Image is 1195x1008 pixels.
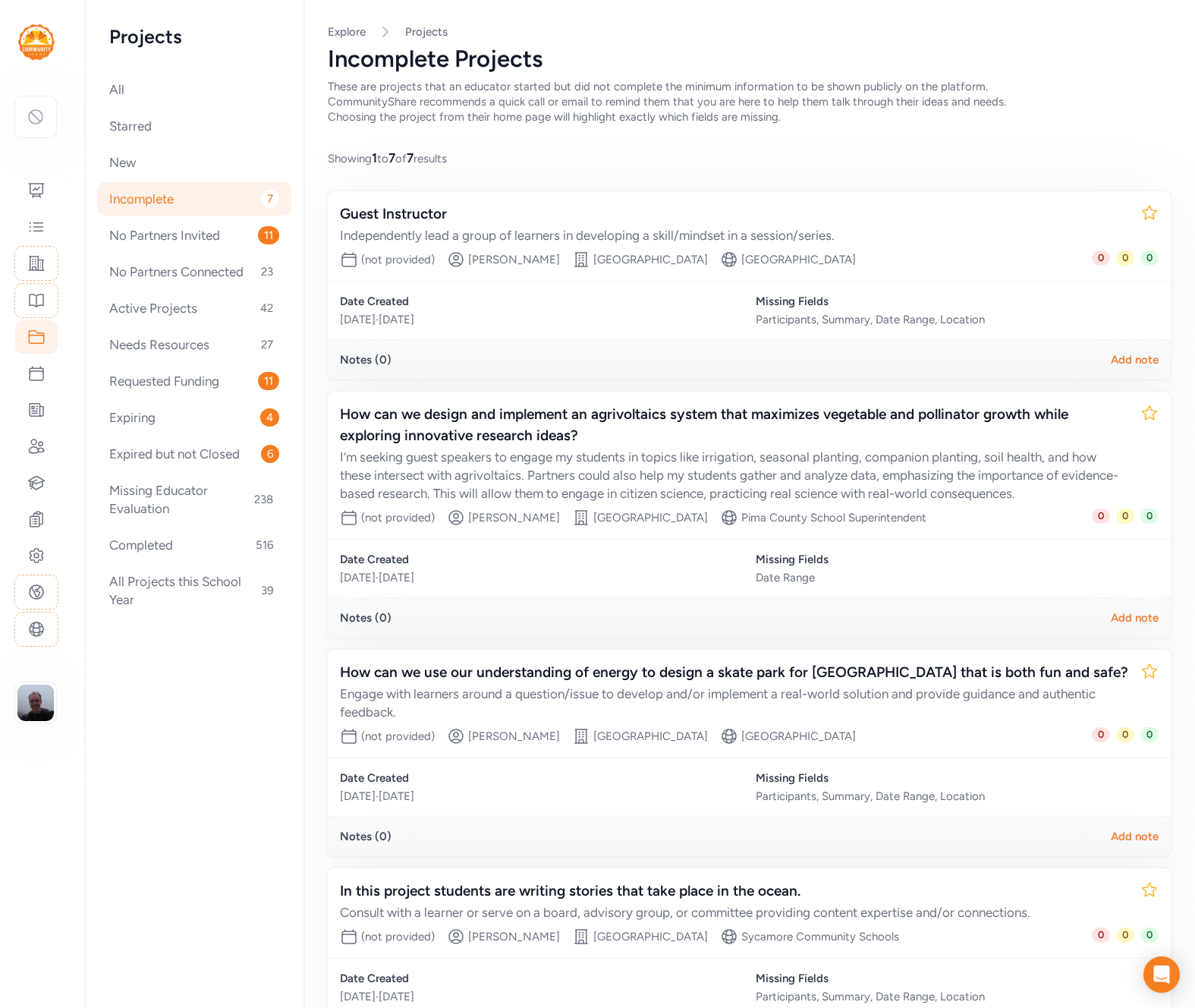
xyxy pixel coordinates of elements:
span: 6 [261,445,279,463]
div: How can we design and implement an agrivoltaics system that maximizes vegetable and pollinator gr... [340,404,1128,446]
div: Engage with learners around a question/issue to develop and/or implement a real-world solution an... [340,685,1128,721]
div: Incomplete Projects [328,46,1171,73]
div: (not provided) [361,510,435,525]
div: [DATE] · [DATE] [340,789,744,804]
span: 11 [258,372,279,390]
span: 0 [1140,250,1159,266]
span: 0 [1092,250,1110,266]
div: (not provided) [361,929,435,944]
span: 0 [1140,509,1159,524]
div: Participants, Summary, Date Range, Location [756,312,1159,327]
div: All [97,73,291,106]
div: New [97,146,291,179]
span: Showing to of results [328,149,447,167]
div: [GEOGRAPHIC_DATA] [593,929,708,944]
div: How can we use our understanding of energy to design a skate park for [GEOGRAPHIC_DATA] that is b... [340,662,1128,683]
span: 516 [250,536,279,554]
span: 7 [407,150,414,165]
nav: Breadcrumb [328,24,1171,39]
div: Notes ( 0 ) [340,352,392,367]
span: 7 [261,190,279,208]
span: 0 [1092,509,1110,524]
div: Starred [97,109,291,143]
div: Date Created [340,971,744,986]
div: Add note [1111,610,1159,625]
span: 0 [1116,250,1134,266]
div: Active Projects [97,291,291,325]
div: [GEOGRAPHIC_DATA] [593,252,708,267]
div: No Partners Invited [97,219,291,252]
div: In this project students are writing stories that take place in the ocean. [340,880,1128,902]
div: Add note [1111,829,1159,844]
a: Explore [328,25,366,39]
span: 4 [260,408,279,427]
span: 7 [388,150,395,165]
div: Missing Fields [756,971,1159,986]
div: [PERSON_NAME] [468,252,560,267]
div: [GEOGRAPHIC_DATA] [741,252,856,267]
span: 238 [248,490,279,509]
div: Date Created [340,770,744,786]
div: Missing Fields [756,294,1159,309]
span: These are projects that an educator started but did not complete the minimum information to be sh... [328,80,1006,124]
div: Date Created [340,294,744,309]
div: Open Intercom Messenger [1143,956,1180,993]
div: Notes ( 0 ) [340,829,392,844]
div: (not provided) [361,252,435,267]
div: (not provided) [361,729,435,744]
span: 0 [1140,727,1159,742]
div: Date Created [340,552,744,567]
span: 39 [255,581,279,600]
span: 23 [255,263,279,281]
div: [PERSON_NAME] [468,510,560,525]
div: Add note [1111,352,1159,367]
span: 0 [1116,509,1134,524]
span: 0 [1116,928,1134,943]
div: Needs Resources [97,328,291,361]
div: Guest Instructor [340,203,1128,225]
div: [GEOGRAPHIC_DATA] [593,510,708,525]
div: [DATE] · [DATE] [340,570,744,585]
div: [PERSON_NAME] [468,729,560,744]
div: [GEOGRAPHIC_DATA] [593,729,708,744]
span: 11 [258,226,279,244]
div: Notes ( 0 ) [340,610,392,625]
div: I’m seeking guest speakers to engage my students in topics like irrigation, seasonal planting, co... [340,448,1128,502]
a: Projects [405,24,448,39]
div: Missing Fields [756,552,1159,567]
div: [DATE] · [DATE] [340,989,744,1004]
span: 0 [1092,727,1110,742]
div: Sycamore Community Schools [741,929,899,944]
span: 0 [1092,928,1110,943]
span: 0 [1116,727,1134,742]
span: 27 [255,335,279,354]
div: Completed [97,528,291,562]
div: All Projects this School Year [97,565,291,616]
div: [GEOGRAPHIC_DATA] [741,729,856,744]
span: 0 [1140,928,1159,943]
div: Participants, Summary, Date Range, Location [756,989,1159,1004]
div: Independently lead a group of learners in developing a skill/mindset in a session/series. [340,226,1128,244]
div: Incomplete [97,182,291,216]
div: Date Range [756,570,1159,585]
div: [DATE] · [DATE] [340,312,744,327]
div: Requested Funding [97,364,291,398]
div: Consult with a learner or serve on a board, advisory group, or committee providing content expert... [340,903,1128,921]
div: Expiring [97,401,291,434]
div: [PERSON_NAME] [468,929,560,944]
span: 1 [372,150,377,165]
div: No Partners Connected [97,255,291,288]
h2: Projects [109,24,279,49]
div: Pima County School Superintendent [741,510,926,525]
div: Expired but not Closed [97,437,291,471]
div: Participants, Summary, Date Range, Location [756,789,1159,804]
div: Missing Educator Evaluation [97,474,291,525]
img: logo [18,24,55,60]
span: 42 [254,299,279,317]
div: Missing Fields [756,770,1159,786]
